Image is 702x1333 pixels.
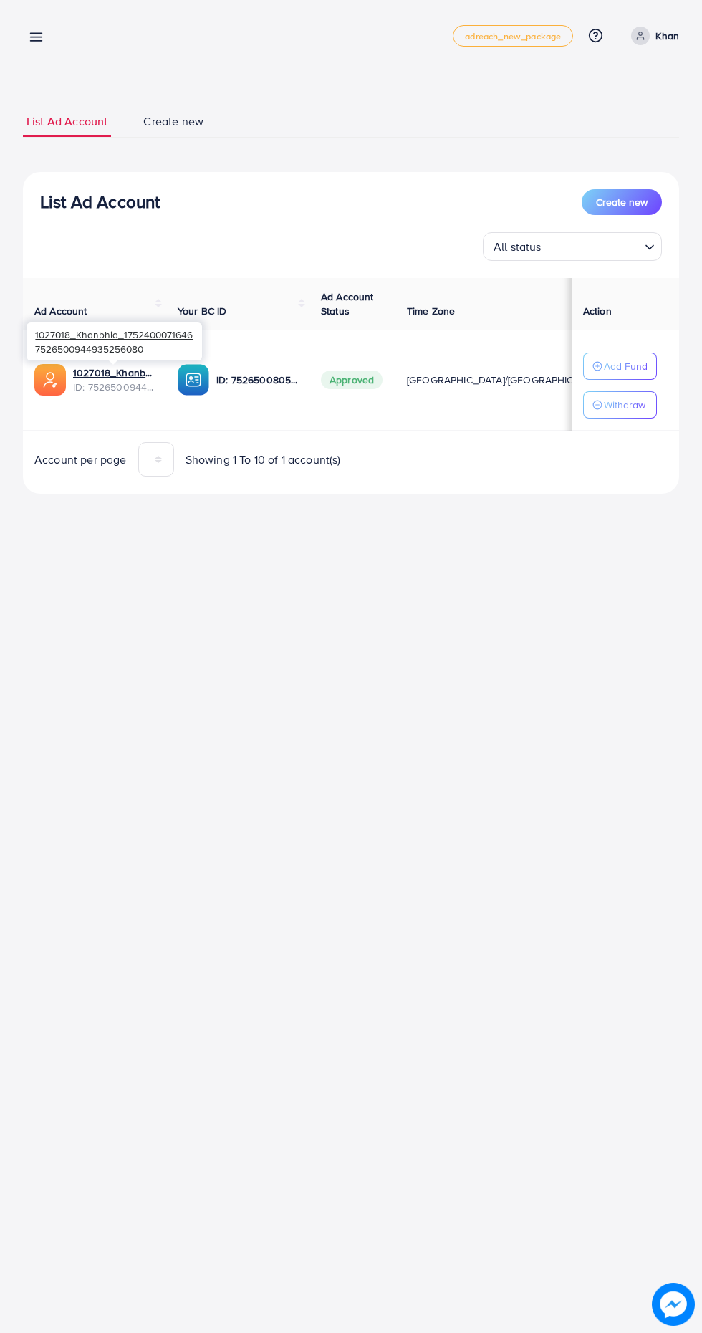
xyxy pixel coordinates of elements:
[35,328,193,341] span: 1027018_Khanbhia_1752400071646
[604,358,648,375] p: Add Fund
[73,380,155,394] span: ID: 7526500944935256080
[483,232,662,261] div: Search for option
[34,451,127,468] span: Account per page
[596,195,648,209] span: Create new
[321,290,374,318] span: Ad Account Status
[143,113,203,130] span: Create new
[178,364,209,396] img: ic-ba-acc.ded83a64.svg
[652,1283,695,1326] img: image
[583,391,657,419] button: Withdraw
[583,304,612,318] span: Action
[582,189,662,215] button: Create new
[407,304,455,318] span: Time Zone
[546,234,639,257] input: Search for option
[655,27,679,44] p: Khan
[40,191,160,212] h3: List Ad Account
[321,371,383,389] span: Approved
[625,27,679,45] a: Khan
[604,396,645,414] p: Withdraw
[407,373,606,387] span: [GEOGRAPHIC_DATA]/[GEOGRAPHIC_DATA]
[34,364,66,396] img: ic-ads-acc.e4c84228.svg
[491,236,544,257] span: All status
[216,371,298,388] p: ID: 7526500805902909457
[178,304,227,318] span: Your BC ID
[27,113,107,130] span: List Ad Account
[453,25,573,47] a: adreach_new_package
[27,322,202,360] div: 7526500944935256080
[73,365,155,380] a: 1027018_Khanbhia_1752400071646
[186,451,341,468] span: Showing 1 To 10 of 1 account(s)
[34,304,87,318] span: Ad Account
[465,32,561,41] span: adreach_new_package
[583,353,657,380] button: Add Fund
